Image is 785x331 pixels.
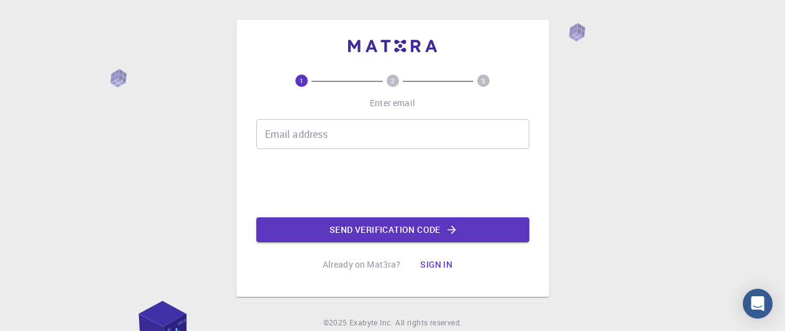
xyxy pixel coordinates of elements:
[482,76,485,85] text: 3
[349,317,393,327] span: Exabyte Inc.
[349,317,393,329] a: Exabyte Inc.
[410,252,462,277] button: Sign in
[743,289,773,319] div: Open Intercom Messenger
[370,97,415,109] p: Enter email
[300,76,303,85] text: 1
[323,317,349,329] span: © 2025
[395,317,462,329] span: All rights reserved.
[391,76,395,85] text: 2
[298,159,487,207] iframe: reCAPTCHA
[256,217,529,242] button: Send verification code
[323,258,401,271] p: Already on Mat3ra?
